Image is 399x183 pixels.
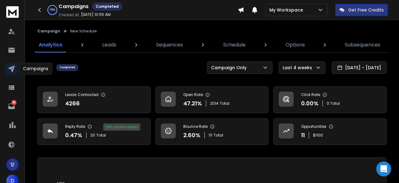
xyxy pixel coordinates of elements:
p: Get Free Credits [348,7,384,13]
p: 11 [301,131,305,140]
div: Campaigns [19,63,52,75]
p: Click Rate [301,92,320,97]
span: Total [220,101,229,106]
p: [DATE] 10:55 AM [81,12,111,17]
a: Reply Rate0.47%20Total55% positive replies [37,118,151,145]
button: Get Free Credits [335,4,388,16]
span: Total [214,133,223,138]
span: Total [96,133,106,138]
button: Campaign [37,29,60,34]
a: Analytics [35,37,66,52]
p: 0.47 % [65,131,82,140]
a: Options [282,37,309,52]
img: logo [6,6,19,18]
p: Created At: [59,12,80,17]
p: New Schedule [70,29,97,34]
a: Leads Contacted4266 [37,86,151,113]
div: Completed [56,64,79,71]
div: Open Intercom Messenger [376,161,391,176]
a: Sequences [152,37,187,52]
p: Reply Rate [65,124,85,129]
p: Bounce Rate [183,124,208,129]
p: Opportunities [301,124,326,129]
a: 24 [5,100,18,113]
p: 24 [12,100,17,105]
span: 2014 [210,101,219,106]
p: Schedule [223,41,246,49]
a: Leads [99,37,120,52]
p: Analytics [39,41,62,49]
a: Subsequences [341,37,384,52]
h1: Campaigns [59,3,89,10]
a: Schedule [219,37,249,52]
p: 2.60 % [183,131,200,140]
p: Sequences [156,41,183,49]
p: My Workspace [269,7,305,13]
a: Click Rate0.00%0 Total [273,86,387,113]
p: Last 4 weeks [283,65,315,71]
button: [DATE] - [DATE] [332,61,387,74]
span: 20 [90,133,95,138]
span: 111 [209,133,212,138]
div: 55 % positive replies [103,123,140,131]
p: Leads Contacted [65,92,99,97]
p: 47.21 % [183,99,202,108]
p: 4266 [65,99,80,108]
p: 0.00 % [301,99,319,108]
p: Options [286,41,305,49]
div: Completed [92,2,122,11]
p: Campaign Only [211,65,249,71]
p: Subsequences [345,41,380,49]
a: Open Rate47.21%2014Total [156,86,269,113]
p: Leads [102,41,116,49]
a: Opportunities11$1100 [273,118,387,145]
p: 0 Total [327,101,340,106]
p: $ 1100 [313,133,323,138]
a: Bounce Rate2.60%111Total [156,118,269,145]
p: 100 % [50,8,55,12]
p: Open Rate [183,92,203,97]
